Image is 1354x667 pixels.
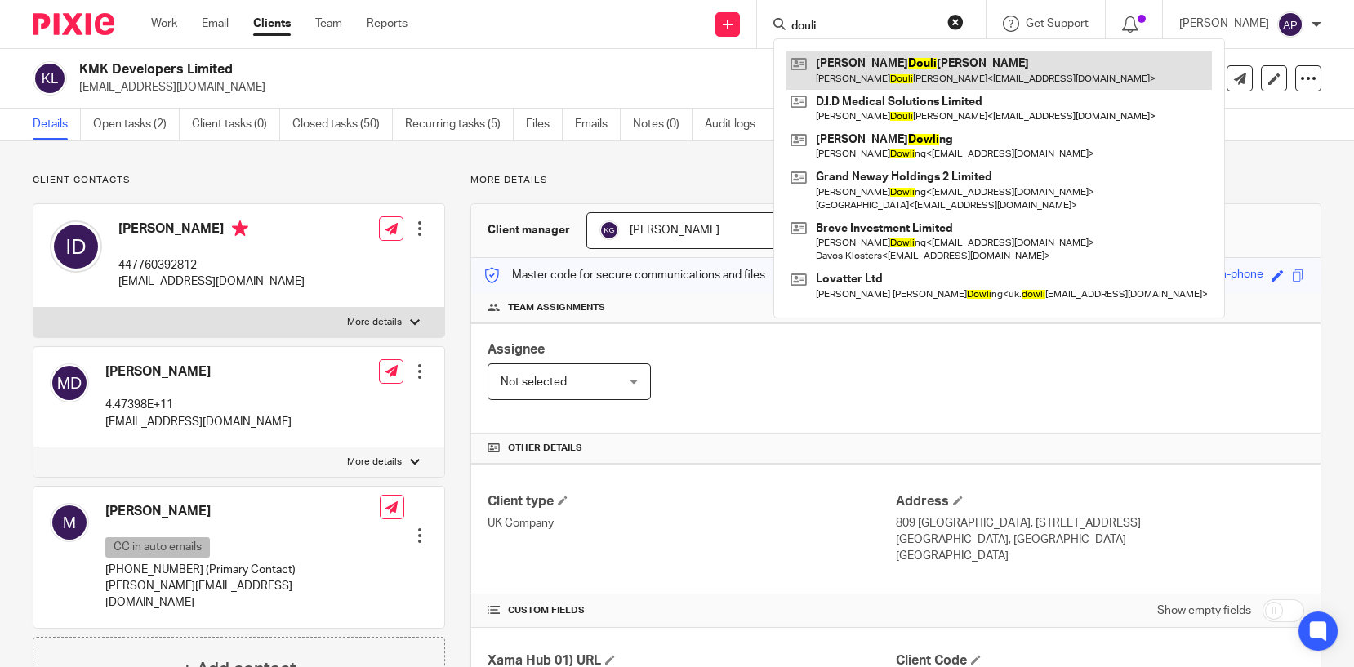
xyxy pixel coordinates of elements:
[93,109,180,140] a: Open tasks (2)
[79,79,1099,96] p: [EMAIL_ADDRESS][DOMAIN_NAME]
[105,562,380,578] p: [PHONE_NUMBER] (Primary Contact)
[118,257,305,273] p: 447760392812
[105,503,380,520] h4: [PERSON_NAME]
[253,16,291,32] a: Clients
[105,363,292,380] h4: [PERSON_NAME]
[1277,11,1303,38] img: svg%3E
[483,267,765,283] p: Master code for secure communications and files
[105,578,380,611] p: [PERSON_NAME][EMAIL_ADDRESS][DOMAIN_NAME]
[575,109,621,140] a: Emails
[896,493,1304,510] h4: Address
[33,109,81,140] a: Details
[232,220,248,237] i: Primary
[896,531,1304,548] p: [GEOGRAPHIC_DATA], [GEOGRAPHIC_DATA]
[488,343,545,356] span: Assignee
[315,16,342,32] a: Team
[50,503,89,542] img: svg%3E
[202,16,229,32] a: Email
[367,16,408,32] a: Reports
[508,442,582,455] span: Other details
[488,493,896,510] h4: Client type
[1157,603,1251,619] label: Show empty fields
[192,109,280,140] a: Client tasks (0)
[896,515,1304,531] p: 809 [GEOGRAPHIC_DATA], [STREET_ADDRESS]
[105,397,292,413] p: 4.47398E+11
[118,273,305,290] p: [EMAIL_ADDRESS][DOMAIN_NAME]
[526,109,563,140] a: Files
[488,515,896,531] p: UK Company
[501,376,567,388] span: Not selected
[1026,18,1089,29] span: Get Support
[1179,16,1269,32] p: [PERSON_NAME]
[105,537,210,558] p: CC in auto emails
[488,222,570,238] h3: Client manager
[151,16,177,32] a: Work
[630,225,719,236] span: [PERSON_NAME]
[292,109,393,140] a: Closed tasks (50)
[896,548,1304,564] p: [GEOGRAPHIC_DATA]
[599,220,619,240] img: svg%3E
[508,301,605,314] span: Team assignments
[470,174,1321,187] p: More details
[347,456,402,469] p: More details
[488,604,896,617] h4: CUSTOM FIELDS
[79,61,895,78] h2: KMK Developers Limited
[105,414,292,430] p: [EMAIL_ADDRESS][DOMAIN_NAME]
[405,109,514,140] a: Recurring tasks (5)
[347,316,402,329] p: More details
[633,109,693,140] a: Notes (0)
[118,220,305,241] h4: [PERSON_NAME]
[50,363,89,402] img: svg%3E
[33,13,114,35] img: Pixie
[33,61,67,96] img: svg%3E
[790,20,937,34] input: Search
[50,220,102,273] img: svg%3E
[33,174,445,187] p: Client contacts
[947,14,964,30] button: Clear
[705,109,768,140] a: Audit logs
